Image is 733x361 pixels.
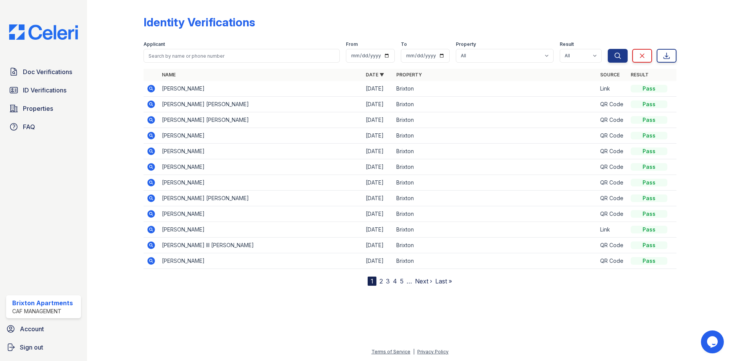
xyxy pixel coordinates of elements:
[363,159,393,175] td: [DATE]
[159,191,363,206] td: [PERSON_NAME] [PERSON_NAME]
[159,159,363,175] td: [PERSON_NAME]
[393,128,597,144] td: Brixton
[631,132,667,139] div: Pass
[456,41,476,47] label: Property
[600,72,620,78] a: Source
[597,175,628,191] td: QR Code
[23,86,66,95] span: ID Verifications
[393,191,597,206] td: Brixton
[363,222,393,238] td: [DATE]
[407,277,412,286] span: …
[159,97,363,112] td: [PERSON_NAME] [PERSON_NAME]
[393,144,597,159] td: Brixton
[363,206,393,222] td: [DATE]
[631,210,667,218] div: Pass
[12,298,73,308] div: Brixton Apartments
[597,112,628,128] td: QR Code
[363,238,393,253] td: [DATE]
[363,175,393,191] td: [DATE]
[631,147,667,155] div: Pass
[597,144,628,159] td: QR Code
[144,15,255,29] div: Identity Verifications
[435,277,452,285] a: Last »
[159,175,363,191] td: [PERSON_NAME]
[597,206,628,222] td: QR Code
[6,83,81,98] a: ID Verifications
[363,81,393,97] td: [DATE]
[631,85,667,92] div: Pass
[159,144,363,159] td: [PERSON_NAME]
[363,253,393,269] td: [DATE]
[144,41,165,47] label: Applicant
[393,81,597,97] td: Brixton
[20,343,43,352] span: Sign out
[144,49,340,63] input: Search by name or phone number
[631,72,649,78] a: Result
[631,241,667,249] div: Pass
[631,194,667,202] div: Pass
[597,191,628,206] td: QR Code
[631,163,667,171] div: Pass
[393,112,597,128] td: Brixton
[363,97,393,112] td: [DATE]
[701,330,725,353] iframe: chat widget
[23,67,72,76] span: Doc Verifications
[159,253,363,269] td: [PERSON_NAME]
[162,72,176,78] a: Name
[3,321,84,337] a: Account
[3,340,84,355] a: Sign out
[159,238,363,253] td: [PERSON_NAME] III [PERSON_NAME]
[631,116,667,124] div: Pass
[393,159,597,175] td: Brixton
[597,159,628,175] td: QR Code
[393,206,597,222] td: Brixton
[393,222,597,238] td: Brixton
[597,81,628,97] td: Link
[396,72,422,78] a: Property
[597,97,628,112] td: QR Code
[631,100,667,108] div: Pass
[23,104,53,113] span: Properties
[417,349,449,355] a: Privacy Policy
[6,119,81,134] a: FAQ
[363,144,393,159] td: [DATE]
[560,41,574,47] label: Result
[363,128,393,144] td: [DATE]
[366,72,384,78] a: Date ▼
[393,175,597,191] td: Brixton
[393,277,397,285] a: 4
[415,277,432,285] a: Next ›
[597,128,628,144] td: QR Code
[597,238,628,253] td: QR Code
[159,206,363,222] td: [PERSON_NAME]
[400,277,404,285] a: 5
[379,277,383,285] a: 2
[23,122,35,131] span: FAQ
[159,112,363,128] td: [PERSON_NAME] [PERSON_NAME]
[597,253,628,269] td: QR Code
[597,222,628,238] td: Link
[401,41,407,47] label: To
[631,179,667,186] div: Pass
[6,64,81,79] a: Doc Verifications
[631,226,667,233] div: Pass
[393,97,597,112] td: Brixton
[368,277,376,286] div: 1
[12,308,73,315] div: CAF Management
[3,24,84,40] img: CE_Logo_Blue-a8612792a0a2168367f1c8372b55b34899dd931a85d93a1a3d3e32e68fde9ad4.png
[159,81,363,97] td: [PERSON_NAME]
[159,128,363,144] td: [PERSON_NAME]
[20,324,44,333] span: Account
[6,101,81,116] a: Properties
[346,41,358,47] label: From
[393,253,597,269] td: Brixton
[363,191,393,206] td: [DATE]
[393,238,597,253] td: Brixton
[413,349,415,355] div: |
[386,277,390,285] a: 3
[631,257,667,265] div: Pass
[363,112,393,128] td: [DATE]
[159,222,363,238] td: [PERSON_NAME]
[371,349,410,355] a: Terms of Service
